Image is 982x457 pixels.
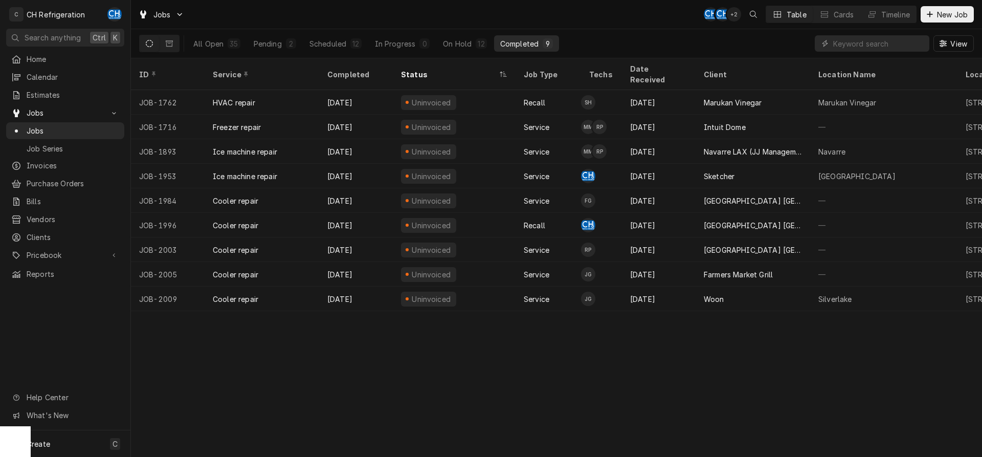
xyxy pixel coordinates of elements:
[704,269,773,280] div: Farmers Market Grill
[6,29,124,47] button: Search anythingCtrlK
[134,6,188,23] a: Go to Jobs
[411,122,452,133] div: Uninvoiced
[524,195,549,206] div: Service
[810,262,957,287] div: —
[622,115,696,139] div: [DATE]
[319,287,393,311] div: [DATE]
[309,38,346,49] div: Scheduled
[704,171,734,182] div: Sketcher
[581,193,595,208] div: Fred Gonzalez's Avatar
[213,269,258,280] div: Cooler repair
[6,69,124,85] a: Calendar
[478,38,484,49] div: 12
[622,90,696,115] div: [DATE]
[107,7,122,21] div: CH
[581,292,595,306] div: Josh Galindo's Avatar
[213,69,309,80] div: Service
[6,140,124,157] a: Job Series
[745,6,762,23] button: Open search
[581,95,595,110] div: SH
[622,213,696,237] div: [DATE]
[581,169,595,183] div: CH
[622,164,696,188] div: [DATE]
[131,262,205,287] div: JOB-2005
[6,247,124,264] a: Go to Pricebook
[27,392,118,403] span: Help Center
[213,245,258,255] div: Cooler repair
[411,171,452,182] div: Uninvoiced
[581,193,595,208] div: FG
[6,157,124,174] a: Invoices
[230,38,238,49] div: 35
[27,269,119,279] span: Reports
[704,294,724,304] div: Woon
[704,69,800,80] div: Client
[704,146,802,157] div: Navarre LAX (JJ Management LLC)
[27,214,119,225] span: Vendors
[581,218,595,232] div: CH
[131,213,205,237] div: JOB-1996
[213,294,258,304] div: Cooler repair
[810,188,957,213] div: —
[818,294,852,304] div: Silverlake
[6,229,124,246] a: Clients
[524,245,549,255] div: Service
[581,144,595,159] div: Moises Melena's Avatar
[716,7,730,21] div: CH
[131,188,205,213] div: JOB-1984
[592,144,607,159] div: Ruben Perez's Avatar
[622,188,696,213] div: [DATE]
[27,54,119,64] span: Home
[27,178,119,189] span: Purchase Orders
[319,139,393,164] div: [DATE]
[704,195,802,206] div: [GEOGRAPHIC_DATA] [GEOGRAPHIC_DATA]
[834,9,854,20] div: Cards
[592,120,607,134] div: RP
[27,410,118,421] span: What's New
[6,51,124,68] a: Home
[727,7,741,21] div: + 2
[524,122,549,133] div: Service
[319,262,393,287] div: [DATE]
[581,120,595,134] div: Moises Melena's Avatar
[592,144,607,159] div: RP
[131,139,205,164] div: JOB-1893
[213,171,277,182] div: Ice machine repair
[131,90,205,115] div: JOB-1762
[411,220,452,231] div: Uninvoiced
[810,115,957,139] div: —
[27,107,104,118] span: Jobs
[411,294,452,304] div: Uninvoiced
[524,294,549,304] div: Service
[107,7,122,21] div: Chris Hiraga's Avatar
[622,139,696,164] div: [DATE]
[833,35,924,52] input: Keyword search
[319,237,393,262] div: [DATE]
[352,38,359,49] div: 12
[524,220,545,231] div: Recall
[935,9,970,20] span: New Job
[622,287,696,311] div: [DATE]
[254,38,282,49] div: Pending
[319,188,393,213] div: [DATE]
[27,72,119,82] span: Calendar
[921,6,974,23] button: New Job
[524,146,549,157] div: Service
[581,267,595,281] div: JG
[704,7,718,21] div: CH
[213,195,258,206] div: Cooler repair
[524,97,545,108] div: Recall
[6,266,124,282] a: Reports
[131,164,205,188] div: JOB-1953
[6,407,124,424] a: Go to What's New
[818,171,896,182] div: [GEOGRAPHIC_DATA]
[581,267,595,281] div: Josh Galindo's Avatar
[319,164,393,188] div: [DATE]
[27,125,119,136] span: Jobs
[6,175,124,192] a: Purchase Orders
[411,97,452,108] div: Uninvoiced
[524,269,549,280] div: Service
[93,32,106,43] span: Ctrl
[6,211,124,228] a: Vendors
[411,245,452,255] div: Uninvoiced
